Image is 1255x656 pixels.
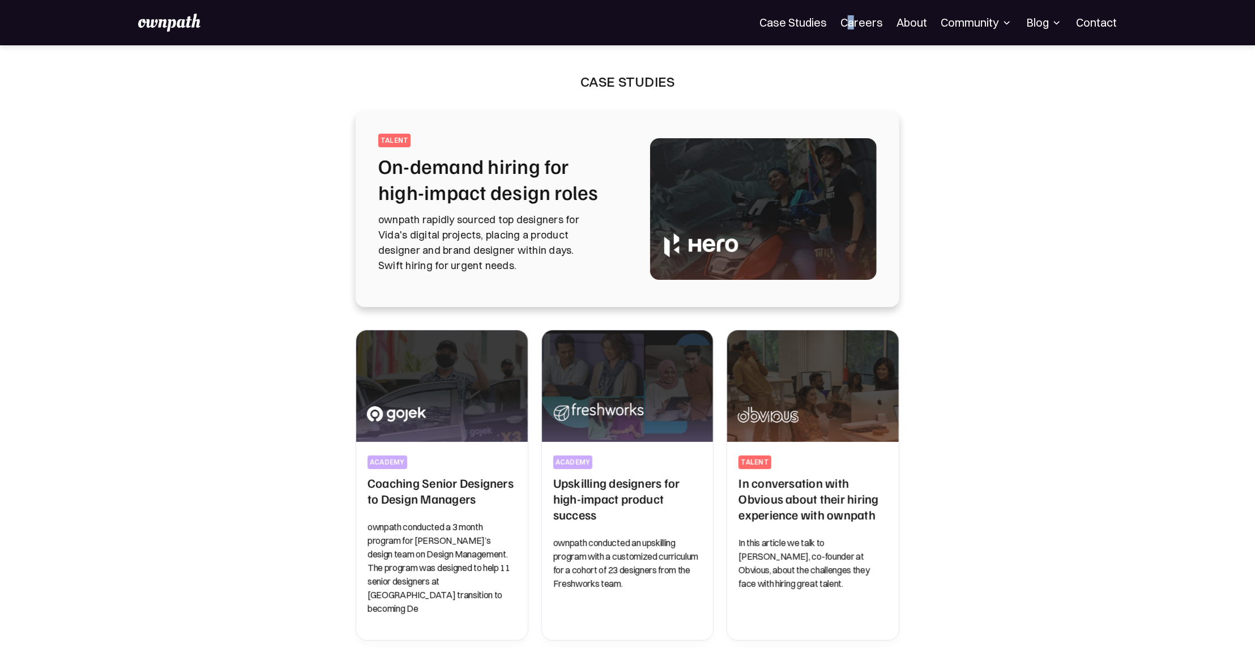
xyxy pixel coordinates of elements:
[368,520,516,615] p: ownpath conducted a 3 month program for [PERSON_NAME]’s design team on Design Management. The pro...
[356,330,528,442] img: Coaching Senior Designers to Design Managers
[580,73,675,91] div: Case Studies
[378,134,877,284] a: talentOn-demand hiring for high-impact design rolesownpath rapidly sourced top designers for Vida...
[1026,16,1062,29] div: Blog
[378,153,623,205] h2: On-demand hiring for high-impact design roles
[368,475,516,506] h2: Coaching Senior Designers to Design Managers
[381,136,408,145] div: talent
[370,458,405,467] div: academy
[941,16,1013,29] div: Community
[741,458,769,467] div: talent
[553,536,702,590] p: ownpath conducted an upskilling program with a customized curriculum for a cohort of 23 designers...
[727,330,899,641] a: In conversation with Obvious about their hiring experience with ownpathtalentIn conversation with...
[356,330,528,641] a: Coaching Senior Designers to Design ManagersacademyCoaching Senior Designers to Design Managersow...
[897,16,927,29] a: About
[378,212,623,273] p: ownpath rapidly sourced top designers for Vida's digital projects, placing a product designer and...
[727,330,899,442] img: In conversation with Obvious about their hiring experience with ownpath
[739,536,887,590] p: In this article we talk to [PERSON_NAME], co-founder at Obvious, about the challenges they face w...
[541,330,714,641] a: Upskilling designers for high-impact product successAcademyUpskilling designers for high-impact p...
[840,16,883,29] a: Careers
[542,330,714,442] img: Upskilling designers for high-impact product success
[739,475,887,522] h2: In conversation with Obvious about their hiring experience with ownpath
[553,475,702,522] h2: Upskilling designers for high-impact product success
[759,16,827,29] a: Case Studies
[556,458,591,467] div: Academy
[1076,16,1117,29] a: Contact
